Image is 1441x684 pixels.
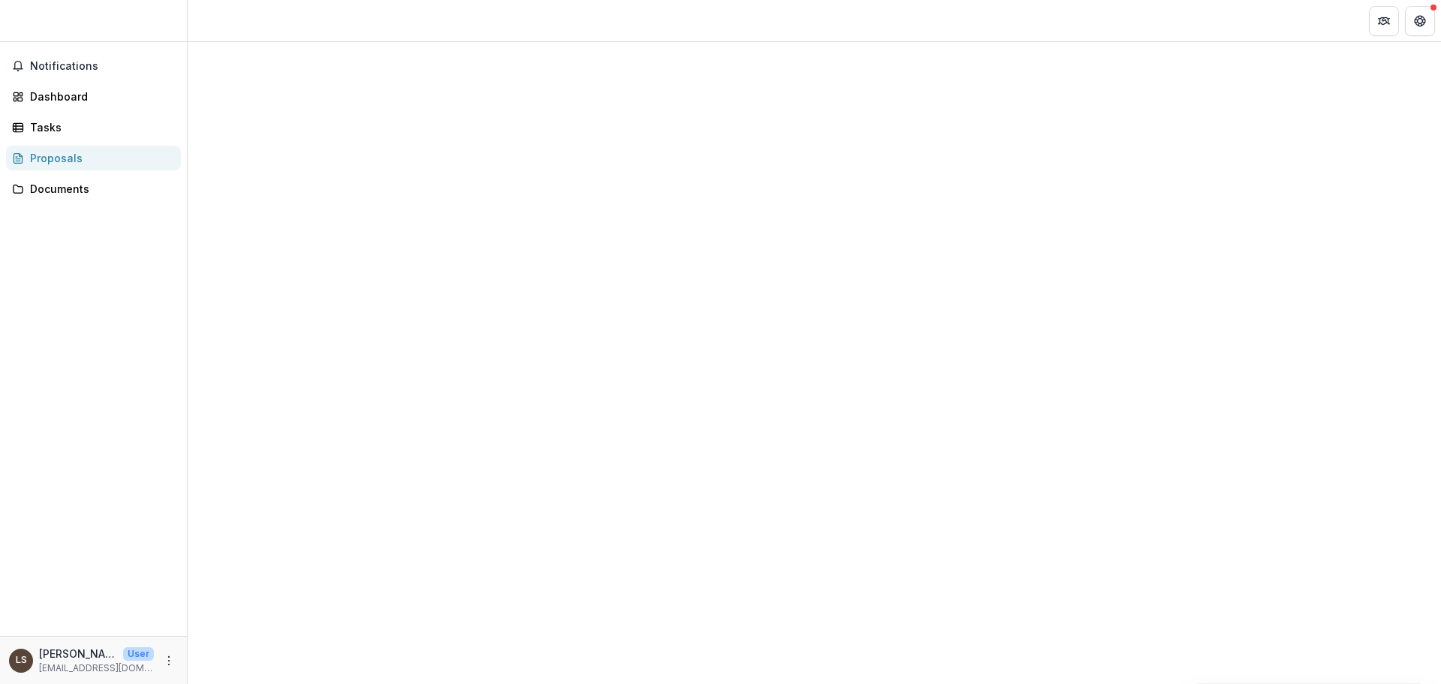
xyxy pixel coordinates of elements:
[6,115,181,140] a: Tasks
[6,146,181,170] a: Proposals
[1405,6,1435,36] button: Get Help
[160,652,178,670] button: More
[30,181,169,197] div: Documents
[39,661,154,675] p: [EMAIL_ADDRESS][DOMAIN_NAME]
[6,84,181,109] a: Dashboard
[16,655,27,665] div: Lauren Salciccia
[30,150,169,166] div: Proposals
[39,646,117,661] p: [PERSON_NAME]
[1369,6,1399,36] button: Partners
[123,647,154,661] p: User
[30,89,169,104] div: Dashboard
[6,54,181,78] button: Notifications
[30,119,169,135] div: Tasks
[30,60,175,73] span: Notifications
[6,176,181,201] a: Documents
